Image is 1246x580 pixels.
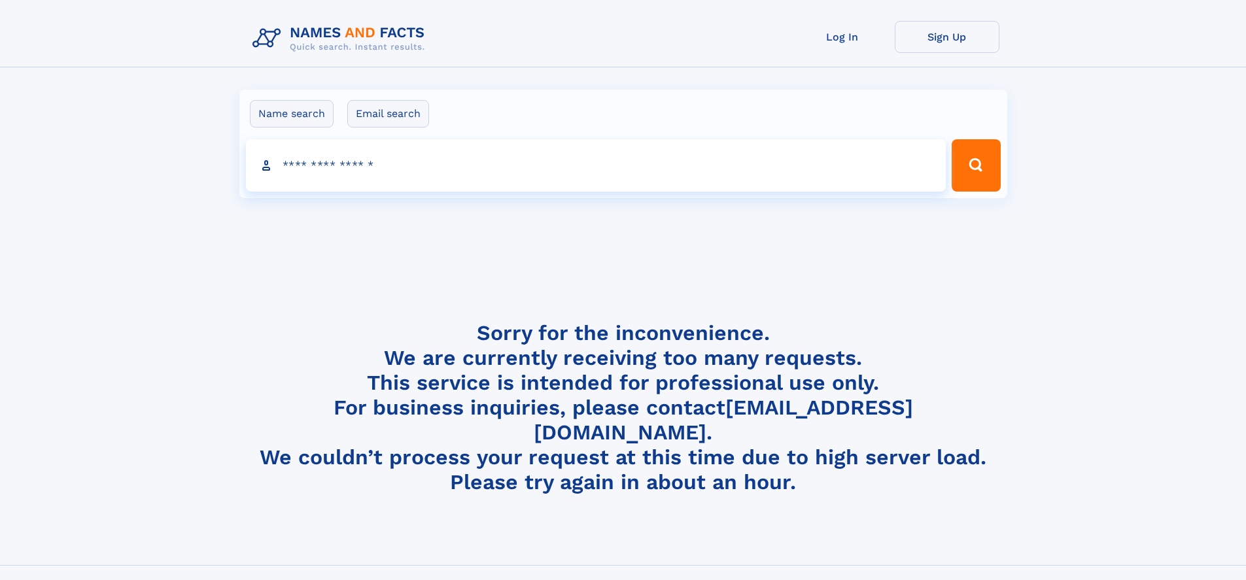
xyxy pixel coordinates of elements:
[247,21,436,56] img: Logo Names and Facts
[895,21,999,53] a: Sign Up
[347,100,429,128] label: Email search
[246,139,946,192] input: search input
[250,100,334,128] label: Name search
[952,139,1000,192] button: Search Button
[247,320,999,495] h4: Sorry for the inconvenience. We are currently receiving too many requests. This service is intend...
[534,395,913,445] a: [EMAIL_ADDRESS][DOMAIN_NAME]
[790,21,895,53] a: Log In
